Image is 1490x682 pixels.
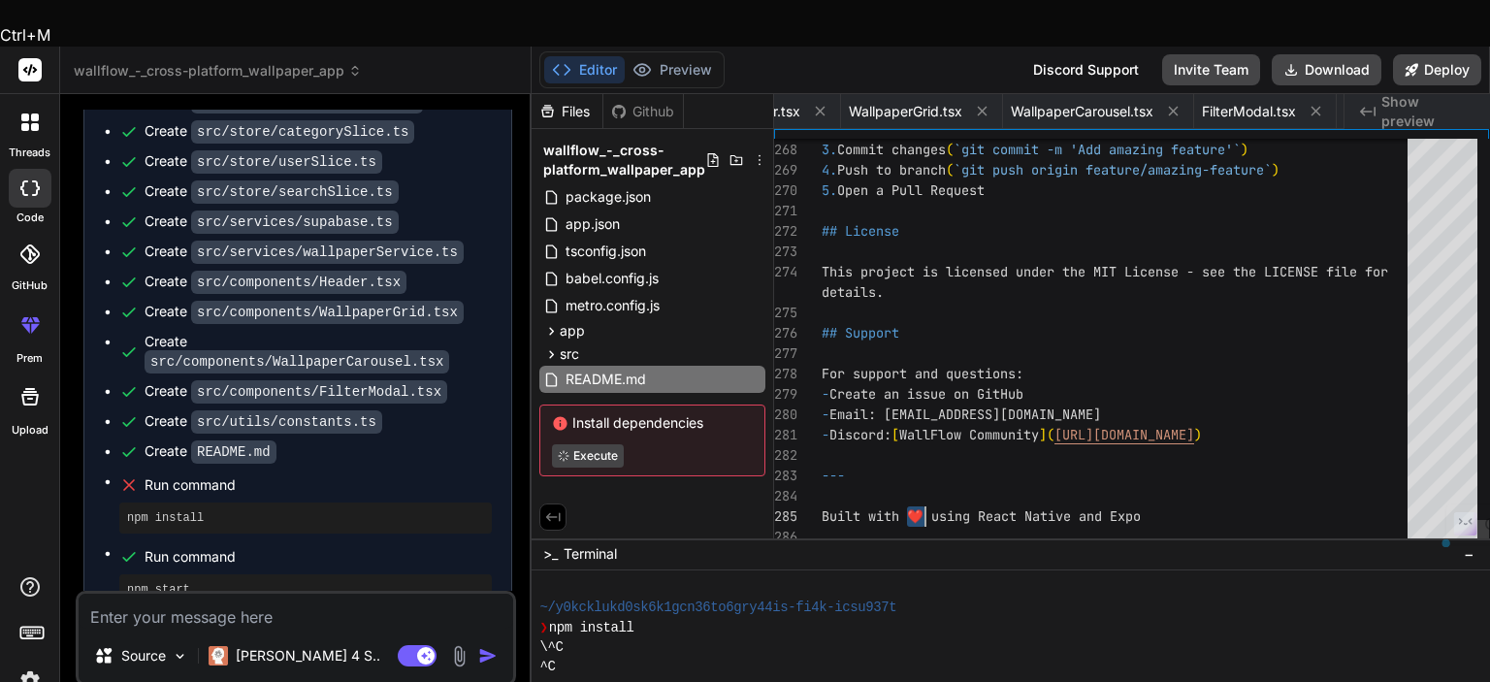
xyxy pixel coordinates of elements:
[822,181,837,199] span: 5.
[552,444,624,468] button: Execute
[145,181,399,202] div: Create
[1011,102,1153,121] span: WallpaperCarousel.tsx
[822,365,1023,382] span: For support and questions:
[145,441,276,462] div: Create
[191,211,399,234] code: src/services/supabase.ts
[774,180,796,201] div: 270
[16,210,44,226] label: code
[9,145,50,161] label: threads
[625,56,720,83] button: Preview
[1464,544,1474,564] span: −
[145,91,423,112] div: Create
[774,506,796,527] div: 285
[774,323,796,343] div: 276
[954,161,1272,179] span: `git push origin feature/amazing-feature`
[822,406,829,423] span: -
[822,385,829,403] span: -
[564,368,648,391] span: README.md
[145,411,382,432] div: Create
[564,240,648,263] span: tsconfig.json
[191,241,464,264] code: src/services/wallpaperService.ts
[560,321,585,341] span: app
[191,380,447,404] code: src/components/FilterModal.tsx
[849,102,962,121] span: WallpaperGrid.tsx
[954,141,1241,158] span: `git commit -m 'Add amazing feature'`
[549,618,634,637] span: npm install
[543,141,705,179] span: wallflow_-_cross-platform_wallpaper_app
[1210,263,1388,280] span: ee the LICENSE file for
[191,150,382,174] code: src/store/userSlice.ts
[822,467,845,484] span: ---
[946,141,954,158] span: (
[191,410,382,434] code: src/utils/constants.ts
[822,161,837,179] span: 4.
[145,475,492,495] span: Run command
[829,385,1023,403] span: Create an issue on GitHub
[127,582,484,598] pre: npm start
[544,56,625,83] button: Editor
[172,648,188,665] img: Pick Models
[891,426,899,443] span: [
[774,262,796,282] div: 274
[603,102,683,121] div: Github
[121,646,166,666] p: Source
[1021,54,1150,85] div: Discord Support
[560,344,579,364] span: src
[145,350,449,373] code: src/components/WallpaperCarousel.tsx
[1272,54,1381,85] button: Download
[1047,426,1054,443] span: (
[209,646,228,666] img: Claude 4 Sonnet
[774,466,796,486] div: 283
[774,527,796,547] div: 286
[145,242,464,262] div: Create
[145,151,382,172] div: Create
[145,272,406,292] div: Create
[145,211,399,232] div: Create
[191,120,414,144] code: src/store/categorySlice.ts
[829,426,891,443] span: Discord:
[564,212,622,236] span: app.json
[774,201,796,221] div: 271
[74,61,362,81] span: wallflow_-_cross-platform_wallpaper_app
[946,161,954,179] span: (
[478,646,498,666] img: icon
[539,637,563,657] span: \^C
[191,301,464,324] code: src/components/WallpaperGrid.tsx
[539,618,548,637] span: ❯
[1241,141,1248,158] span: )
[837,181,985,199] span: Open a Pull Request
[539,657,555,676] span: ^C
[1202,102,1296,121] span: FilterModal.tsx
[822,283,884,301] span: details.
[145,332,492,372] div: Create
[145,302,464,322] div: Create
[564,185,653,209] span: package.json
[774,343,796,364] div: 277
[1460,538,1478,569] button: −
[774,405,796,425] div: 280
[191,440,276,464] code: README.md
[774,425,796,445] div: 281
[774,486,796,506] div: 284
[1272,161,1279,179] span: )
[552,413,753,433] span: Install dependencies
[822,141,837,158] span: 3.
[837,141,946,158] span: Commit changes
[822,507,1141,525] span: Built with ❤️ using React Native and Expo
[16,350,43,367] label: prem
[532,102,602,121] div: Files
[12,277,48,294] label: GitHub
[899,426,1039,443] span: WallFlow Community
[1039,426,1047,443] span: ]
[127,510,484,526] pre: npm install
[1162,54,1260,85] button: Invite Team
[145,121,414,142] div: Create
[145,381,447,402] div: Create
[774,384,796,405] div: 279
[448,645,470,667] img: attachment
[564,267,661,290] span: babel.config.js
[774,160,796,180] div: 269
[774,221,796,242] div: 272
[774,303,796,323] div: 275
[145,547,492,567] span: Run command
